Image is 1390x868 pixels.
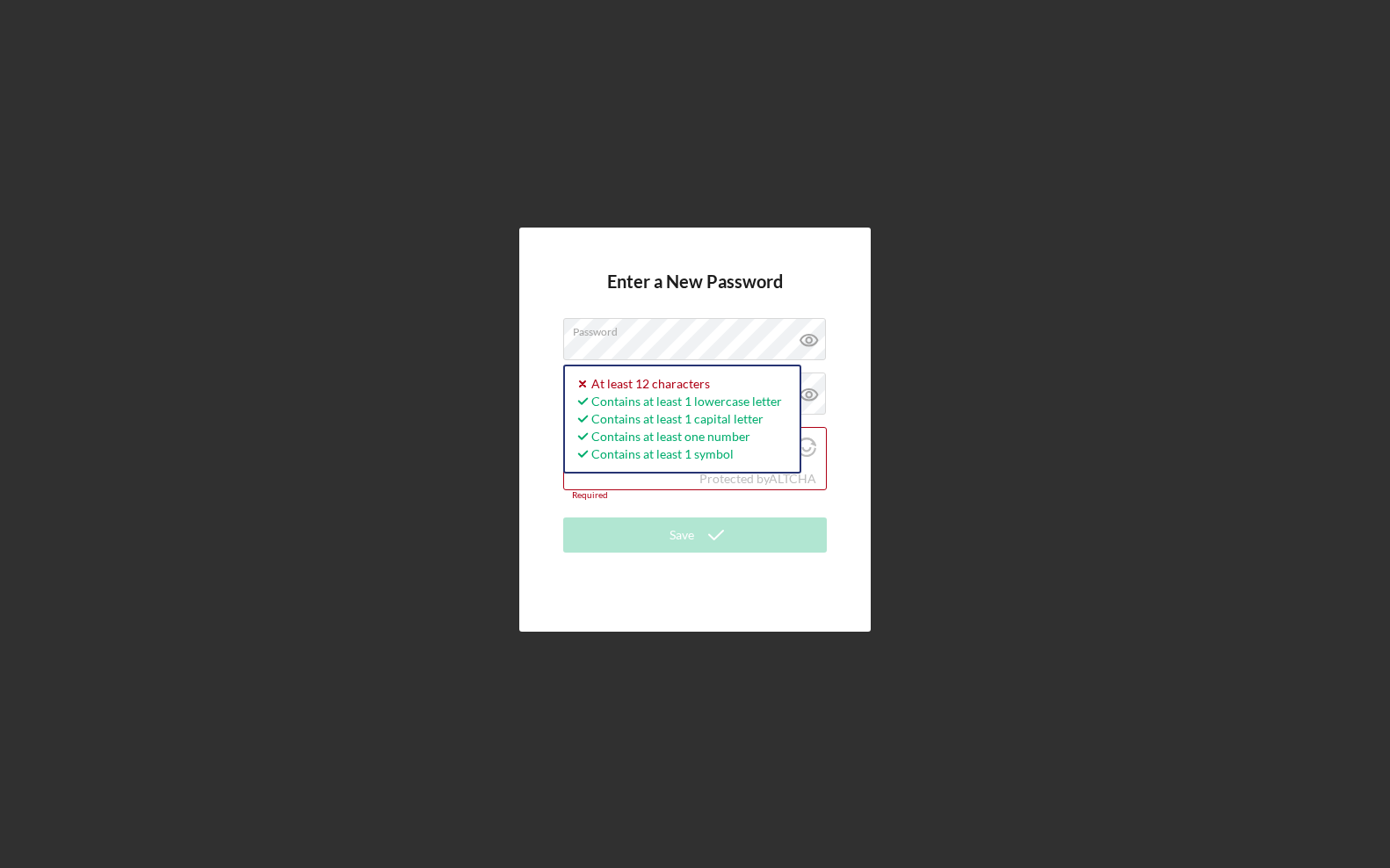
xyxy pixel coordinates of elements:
a: Visit Altcha.org [797,445,816,459]
div: Contains at least 1 lowercase letter [574,393,782,410]
div: Required [563,490,827,501]
a: Visit Altcha.org [769,471,816,486]
div: At least 12 characters [574,375,782,393]
div: Protected by [699,472,816,486]
label: Password [573,319,826,338]
div: Contains at least one number [574,428,782,445]
div: Contains at least 1 symbol [574,445,782,463]
h4: Enter a New Password [607,271,783,318]
button: Save [563,517,827,553]
div: Save [670,517,694,553]
div: Contains at least 1 capital letter [574,410,782,428]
